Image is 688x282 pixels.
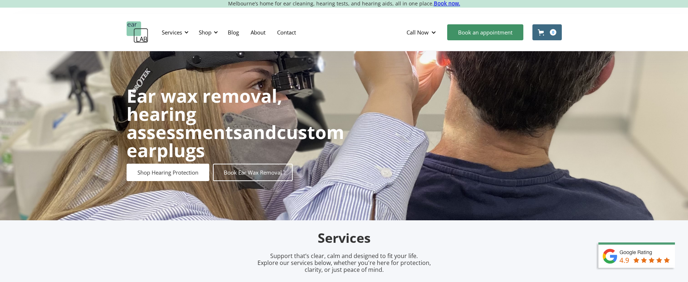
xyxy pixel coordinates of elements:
p: Support that’s clear, calm and designed to fit your life. Explore our services below, whether you... [248,253,440,274]
a: Blog [222,22,245,43]
h2: Services [174,230,515,247]
div: Services [157,21,191,43]
div: Shop [194,21,220,43]
a: Book Ear Wax Removal [213,164,293,181]
div: Call Now [407,29,429,36]
a: About [245,22,271,43]
strong: custom earplugs [127,120,344,163]
strong: Ear wax removal, hearing assessments [127,83,282,144]
a: home [127,21,148,43]
div: Shop [199,29,211,36]
div: 0 [550,29,556,36]
a: Book an appointment [447,24,523,40]
div: Call Now [401,21,444,43]
a: Contact [271,22,302,43]
div: Services [162,29,182,36]
a: Shop Hearing Protection [127,164,209,181]
h1: and [127,87,344,159]
a: Open cart [532,24,562,40]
